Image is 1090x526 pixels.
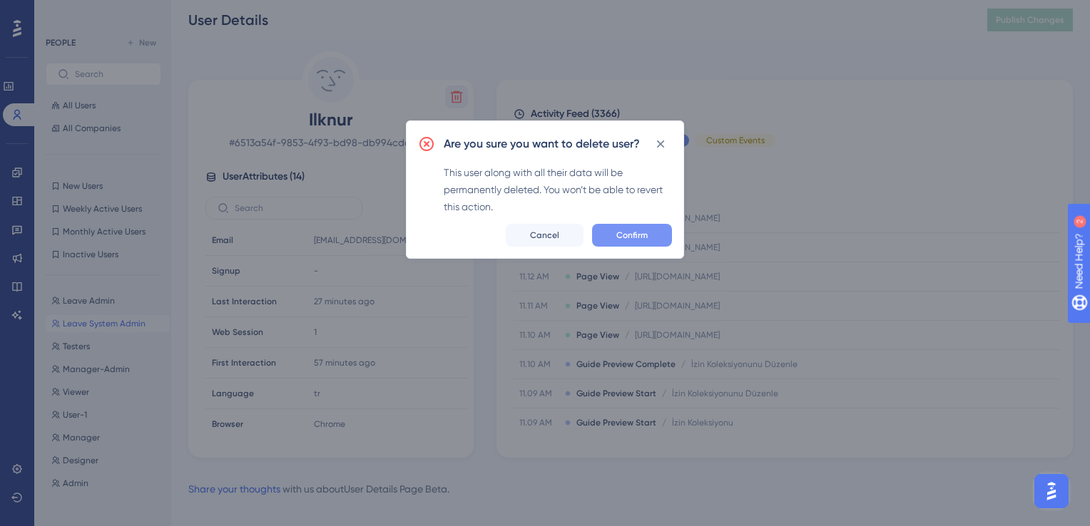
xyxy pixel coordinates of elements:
span: Cancel [530,230,559,241]
iframe: UserGuiding AI Assistant Launcher [1030,470,1073,512]
span: Confirm [616,230,648,241]
span: Need Help? [34,4,89,21]
h2: Are you sure you want to delete user? [444,135,640,153]
div: This user along with all their data will be permanently deleted. You won’t be able to revert this... [444,164,672,215]
div: 2 [99,7,103,19]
